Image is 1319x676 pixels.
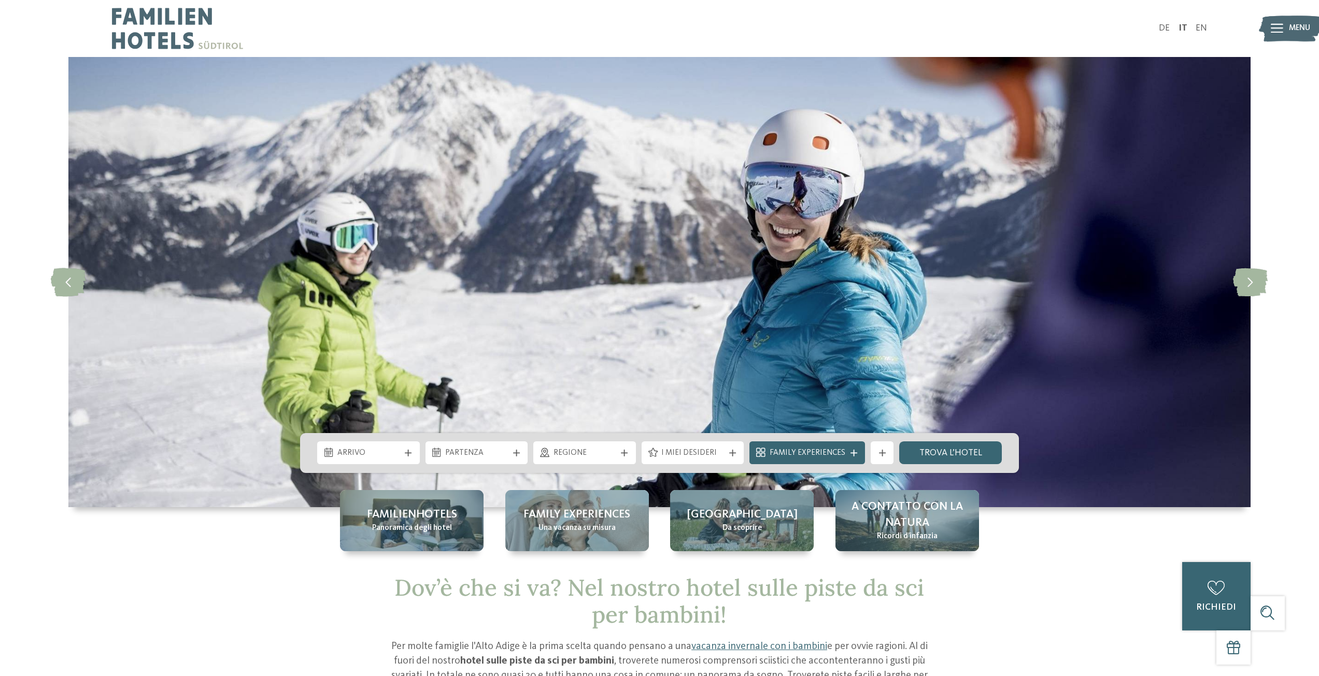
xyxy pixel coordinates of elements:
[372,523,452,534] span: Panoramica degli hotel
[835,490,979,551] a: Hotel sulle piste da sci per bambini: divertimento senza confini A contatto con la natura Ricordi...
[1196,603,1236,612] span: richiedi
[337,448,400,459] span: Arrivo
[367,507,457,523] span: Familienhotels
[68,57,1251,507] img: Hotel sulle piste da sci per bambini: divertimento senza confini
[445,448,508,459] span: Partenza
[394,573,924,629] span: Dov’è che si va? Nel nostro hotel sulle piste da sci per bambini!
[687,507,798,523] span: [GEOGRAPHIC_DATA]
[691,641,827,652] a: vacanza invernale con i bambini
[340,490,484,551] a: Hotel sulle piste da sci per bambini: divertimento senza confini Familienhotels Panoramica degli ...
[505,490,649,551] a: Hotel sulle piste da sci per bambini: divertimento senza confini Family experiences Una vacanza s...
[899,441,1002,464] a: trova l’hotel
[554,448,616,459] span: Regione
[877,531,938,542] span: Ricordi d’infanzia
[523,507,630,523] span: Family experiences
[538,523,616,534] span: Una vacanza su misura
[460,656,614,666] strong: hotel sulle piste da sci per bambini
[1182,562,1251,630] a: richiedi
[770,448,845,459] span: Family Experiences
[661,448,724,459] span: I miei desideri
[1179,24,1187,33] a: IT
[1289,23,1310,34] span: Menu
[722,523,762,534] span: Da scoprire
[670,490,814,551] a: Hotel sulle piste da sci per bambini: divertimento senza confini [GEOGRAPHIC_DATA] Da scoprire
[1159,24,1170,33] a: DE
[847,499,968,531] span: A contatto con la natura
[1196,24,1207,33] a: EN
